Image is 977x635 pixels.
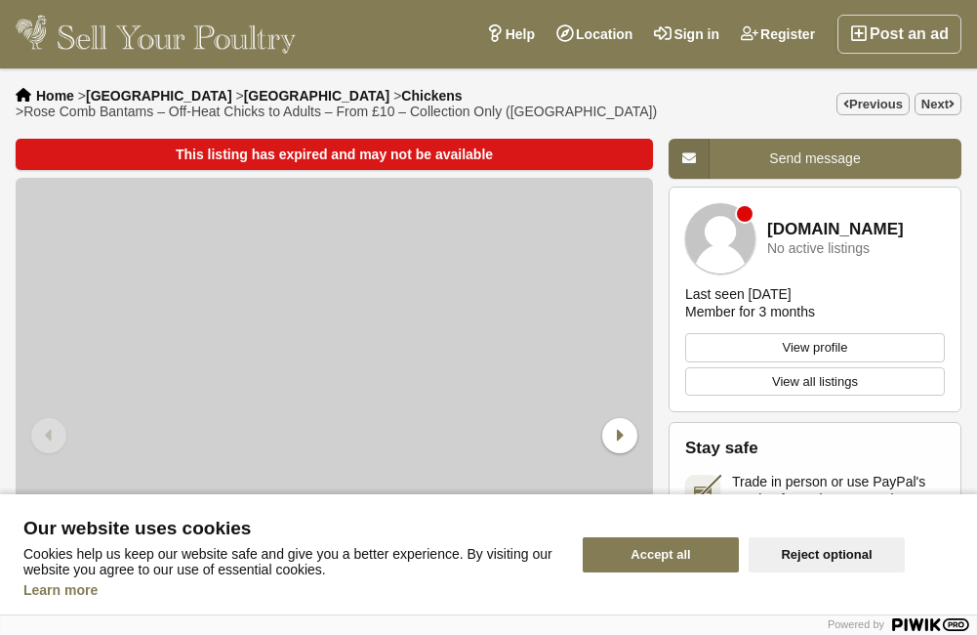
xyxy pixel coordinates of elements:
[16,15,296,54] img: Sell Your Poultry
[769,150,860,166] span: Send message
[828,618,884,630] span: Powered by
[730,15,826,54] a: Register
[86,88,232,104] a: [GEOGRAPHIC_DATA]
[546,15,643,54] a: Location
[16,104,657,119] li: >
[732,473,945,527] span: Trade in person or use PayPal's “paying for an item or service” to transfer money
[669,139,961,179] a: Send message
[837,15,961,54] a: Post an ad
[915,93,961,115] a: Next
[78,88,232,104] li: >
[583,537,739,572] button: Accept all
[475,15,546,54] a: Help
[235,88,389,104] li: >
[685,367,945,397] a: View all listings
[685,439,945,458] h2: Stay safe
[393,88,462,104] li: >
[836,93,910,115] a: Previous
[643,15,730,54] a: Sign in
[685,303,815,320] div: Member for 3 months
[16,139,653,170] div: This listing has expired and may not be available
[244,88,390,104] a: [GEOGRAPHIC_DATA]
[749,537,905,572] button: Reject optional
[767,221,904,239] a: [DOMAIN_NAME]
[685,333,945,362] a: View profile
[23,519,559,538] span: Our website uses cookies
[23,582,98,598] a: Learn more
[767,241,870,256] div: No active listings
[23,104,657,119] span: Rose Comb Bantams – Off-Heat Chicks to Adults – From £10 – Collection Only ([GEOGRAPHIC_DATA])
[23,546,559,577] p: Cookies help us keep our website safe and give you a better experience. By visiting our website y...
[737,206,753,222] div: Member is offline
[592,410,643,461] div: Next slide
[36,88,74,104] a: Home
[401,88,462,104] a: Chickens
[685,285,792,303] div: Last seen [DATE]
[25,410,76,461] div: Previous slide
[685,203,755,274] img: BEESUK.org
